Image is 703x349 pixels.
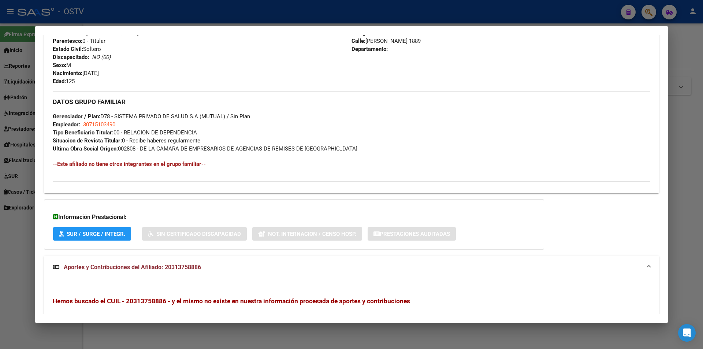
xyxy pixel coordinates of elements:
span: 125 [53,78,75,85]
strong: Departamento: [351,46,388,52]
span: D78 - SISTEMA PRIVADO DE SALUD S.A (MUTUAL) / Sin Plan [53,113,250,120]
mat-expansion-panel-header: Aportes y Contribuciones del Afiliado: 20313758886 [44,256,659,279]
button: Not. Internacion / Censo Hosp. [252,227,362,241]
span: Prestaciones Auditadas [380,231,450,237]
span: 0 - Recibe haberes regularmente [53,137,200,144]
strong: Ultima Obra Social Origen: [53,145,118,152]
span: Not. Internacion / Censo Hosp. [268,231,356,237]
span: 0 - Titular [53,38,105,44]
span: Sin Certificado Discapacidad [156,231,241,237]
button: Sin Certificado Discapacidad [142,227,247,241]
div: Open Intercom Messenger [678,324,696,342]
strong: Estado Civil: [53,46,83,52]
span: 00 - RELACION DE DEPENDENCIA [53,129,197,136]
strong: Nacionalidad: [53,30,86,36]
span: 002808 - DE LA CAMARA DE EMPRESARIOS DE AGENCIAS DE REMISES DE [GEOGRAPHIC_DATA] [53,145,357,152]
i: NO (00) [92,54,111,60]
strong: Situacion de Revista Titular: [53,137,122,144]
span: SUR / SURGE / INTEGR. [67,231,125,237]
h4: --Este afiliado no tiene otros integrantes en el grupo familiar-- [53,160,650,168]
span: Soltero [53,46,101,52]
strong: Parentesco: [53,38,82,44]
strong: Código Postal: [351,30,387,36]
span: [DATE] [53,70,99,77]
h3: Información Prestacional: [53,213,535,222]
strong: Empleador: [53,121,80,128]
strong: Nacimiento: [53,70,82,77]
strong: Discapacitado: [53,54,89,60]
span: Aportes y Contribuciones del Afiliado: 20313758886 [64,264,201,271]
span: 1609 [351,30,399,36]
button: Prestaciones Auditadas [368,227,456,241]
span: [PERSON_NAME] 1889 [351,38,421,44]
h3: DATOS GRUPO FAMILIAR [53,98,650,106]
span: Hemos buscado el CUIL - 20313758886 - y el mismo no existe en nuestra información procesada de ap... [53,297,410,305]
strong: Sexo: [53,62,66,68]
span: M [53,62,71,68]
span: 30715103490 [83,121,115,128]
strong: Calle: [351,38,365,44]
strong: Gerenciador / Plan: [53,113,100,120]
strong: Edad: [53,78,66,85]
strong: Tipo Beneficiario Titular: [53,129,114,136]
span: [GEOGRAPHIC_DATA] [53,30,139,36]
button: SUR / SURGE / INTEGR. [53,227,131,241]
